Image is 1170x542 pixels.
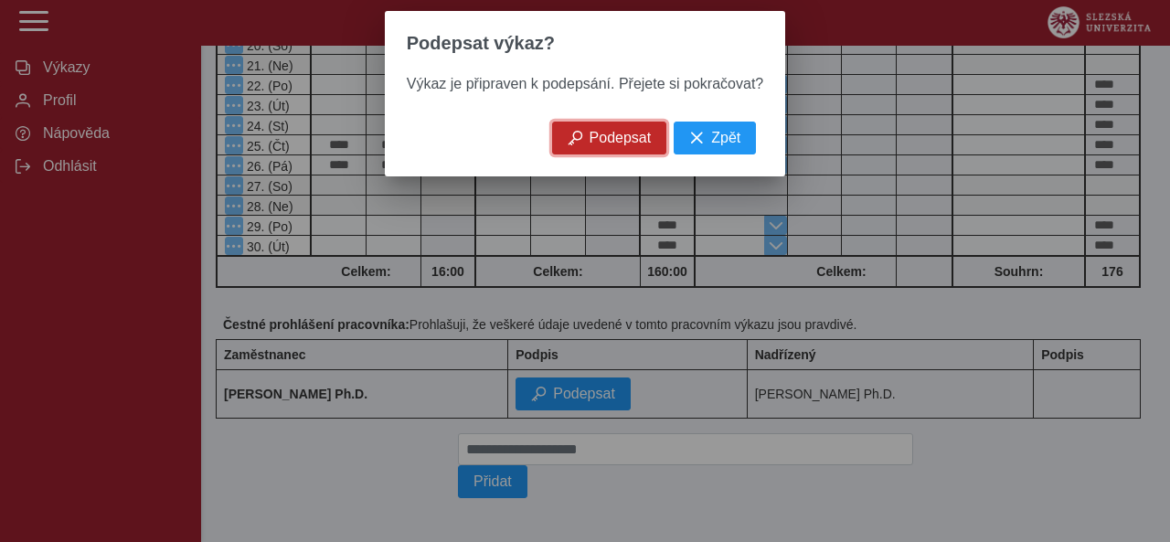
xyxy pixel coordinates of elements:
[590,130,652,146] span: Podepsat
[552,122,667,154] button: Podepsat
[407,76,763,91] span: Výkaz je připraven k podepsání. Přejete si pokračovat?
[407,33,555,54] span: Podepsat výkaz?
[711,130,740,146] span: Zpět
[674,122,756,154] button: Zpět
